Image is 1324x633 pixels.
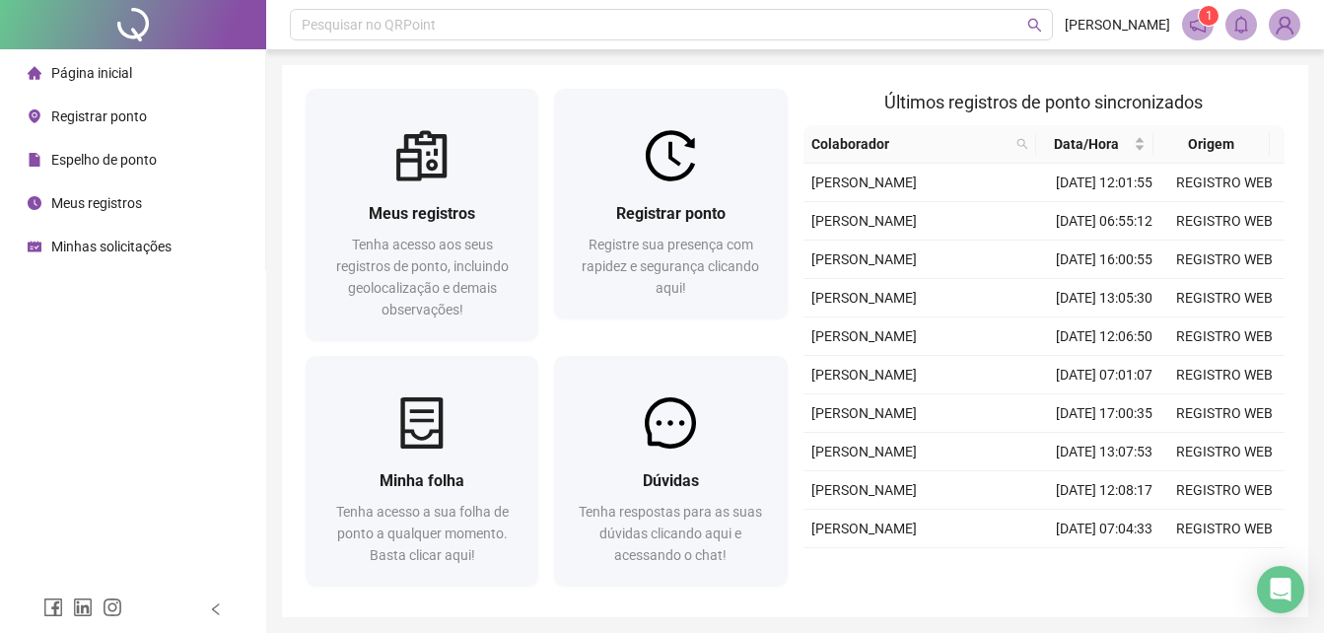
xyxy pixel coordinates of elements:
[1270,10,1299,39] img: 89615
[811,290,917,306] span: [PERSON_NAME]
[1164,164,1285,202] td: REGISTRO WEB
[1044,279,1164,317] td: [DATE] 13:05:30
[369,204,475,223] span: Meus registros
[1164,394,1285,433] td: REGISTRO WEB
[1044,394,1164,433] td: [DATE] 17:00:35
[1044,471,1164,510] td: [DATE] 12:08:17
[28,196,41,210] span: clock-circle
[51,195,142,211] span: Meus registros
[1189,16,1207,34] span: notification
[554,89,787,318] a: Registrar pontoRegistre sua presença com rapidez e segurança clicando aqui!
[582,237,759,296] span: Registre sua presença com rapidez e segurança clicando aqui!
[28,153,41,167] span: file
[1199,6,1219,26] sup: 1
[1164,317,1285,356] td: REGISTRO WEB
[1065,14,1170,35] span: [PERSON_NAME]
[336,237,509,317] span: Tenha acesso aos seus registros de ponto, incluindo geolocalização e demais observações!
[1153,125,1270,164] th: Origem
[209,602,223,616] span: left
[103,598,122,617] span: instagram
[811,367,917,383] span: [PERSON_NAME]
[811,521,917,536] span: [PERSON_NAME]
[554,356,787,586] a: DúvidasTenha respostas para as suas dúvidas clicando aqui e acessando o chat!
[51,239,172,254] span: Minhas solicitações
[51,65,132,81] span: Página inicial
[811,405,917,421] span: [PERSON_NAME]
[579,504,762,563] span: Tenha respostas para as suas dúvidas clicando aqui e acessando o chat!
[1044,241,1164,279] td: [DATE] 16:00:55
[1164,548,1285,587] td: REGISTRO WEB
[1044,356,1164,394] td: [DATE] 07:01:07
[1044,510,1164,548] td: [DATE] 07:04:33
[380,471,464,490] span: Minha folha
[811,328,917,344] span: [PERSON_NAME]
[336,504,509,563] span: Tenha acesso a sua folha de ponto a qualquer momento. Basta clicar aqui!
[51,108,147,124] span: Registrar ponto
[1027,18,1042,33] span: search
[28,66,41,80] span: home
[1044,133,1129,155] span: Data/Hora
[306,356,538,586] a: Minha folhaTenha acesso a sua folha de ponto a qualquer momento. Basta clicar aqui!
[1164,356,1285,394] td: REGISTRO WEB
[811,175,917,190] span: [PERSON_NAME]
[43,598,63,617] span: facebook
[811,251,917,267] span: [PERSON_NAME]
[1044,548,1164,587] td: [DATE] 17:18:28
[1016,138,1028,150] span: search
[28,240,41,253] span: schedule
[811,482,917,498] span: [PERSON_NAME]
[1044,164,1164,202] td: [DATE] 12:01:55
[1012,129,1032,159] span: search
[1164,471,1285,510] td: REGISTRO WEB
[1232,16,1250,34] span: bell
[1164,510,1285,548] td: REGISTRO WEB
[1257,566,1304,613] div: Open Intercom Messenger
[884,92,1203,112] span: Últimos registros de ponto sincronizados
[1164,202,1285,241] td: REGISTRO WEB
[51,152,157,168] span: Espelho de ponto
[811,213,917,229] span: [PERSON_NAME]
[616,204,726,223] span: Registrar ponto
[1164,433,1285,471] td: REGISTRO WEB
[811,133,1010,155] span: Colaborador
[1164,241,1285,279] td: REGISTRO WEB
[306,89,538,340] a: Meus registrosTenha acesso aos seus registros de ponto, incluindo geolocalização e demais observa...
[73,598,93,617] span: linkedin
[28,109,41,123] span: environment
[1206,9,1213,23] span: 1
[1036,125,1152,164] th: Data/Hora
[1164,279,1285,317] td: REGISTRO WEB
[643,471,699,490] span: Dúvidas
[811,444,917,459] span: [PERSON_NAME]
[1044,317,1164,356] td: [DATE] 12:06:50
[1044,202,1164,241] td: [DATE] 06:55:12
[1044,433,1164,471] td: [DATE] 13:07:53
